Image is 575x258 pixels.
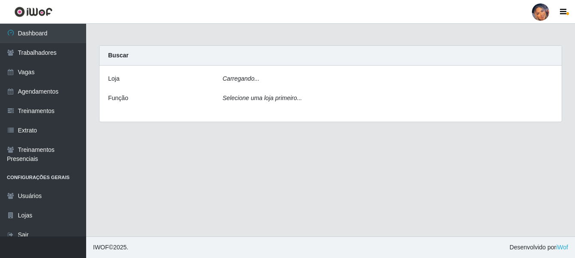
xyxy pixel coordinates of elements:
span: IWOF [93,244,109,251]
strong: Buscar [108,52,128,59]
i: Carregando... [223,75,260,82]
label: Função [108,94,128,103]
a: iWof [556,244,568,251]
span: Desenvolvido por [510,243,568,252]
img: CoreUI Logo [14,6,53,17]
i: Selecione uma loja primeiro... [223,94,302,101]
label: Loja [108,74,119,83]
span: © 2025 . [93,243,128,252]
